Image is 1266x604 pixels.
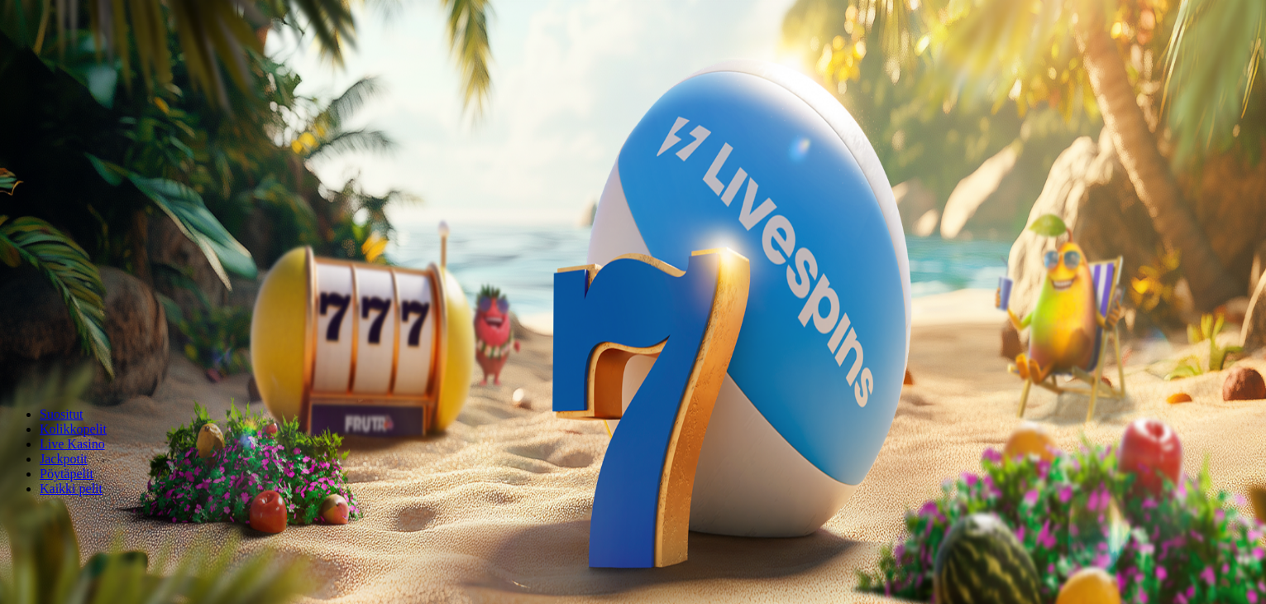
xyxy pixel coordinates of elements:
[7,379,1259,527] header: Lobby
[40,407,83,421] a: Suositut
[40,467,93,481] a: Pöytäpelit
[40,452,88,466] a: Jackpotit
[7,379,1259,496] nav: Lobby
[40,482,103,496] a: Kaikki pelit
[40,437,105,451] a: Live Kasino
[40,422,107,436] a: Kolikkopelit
